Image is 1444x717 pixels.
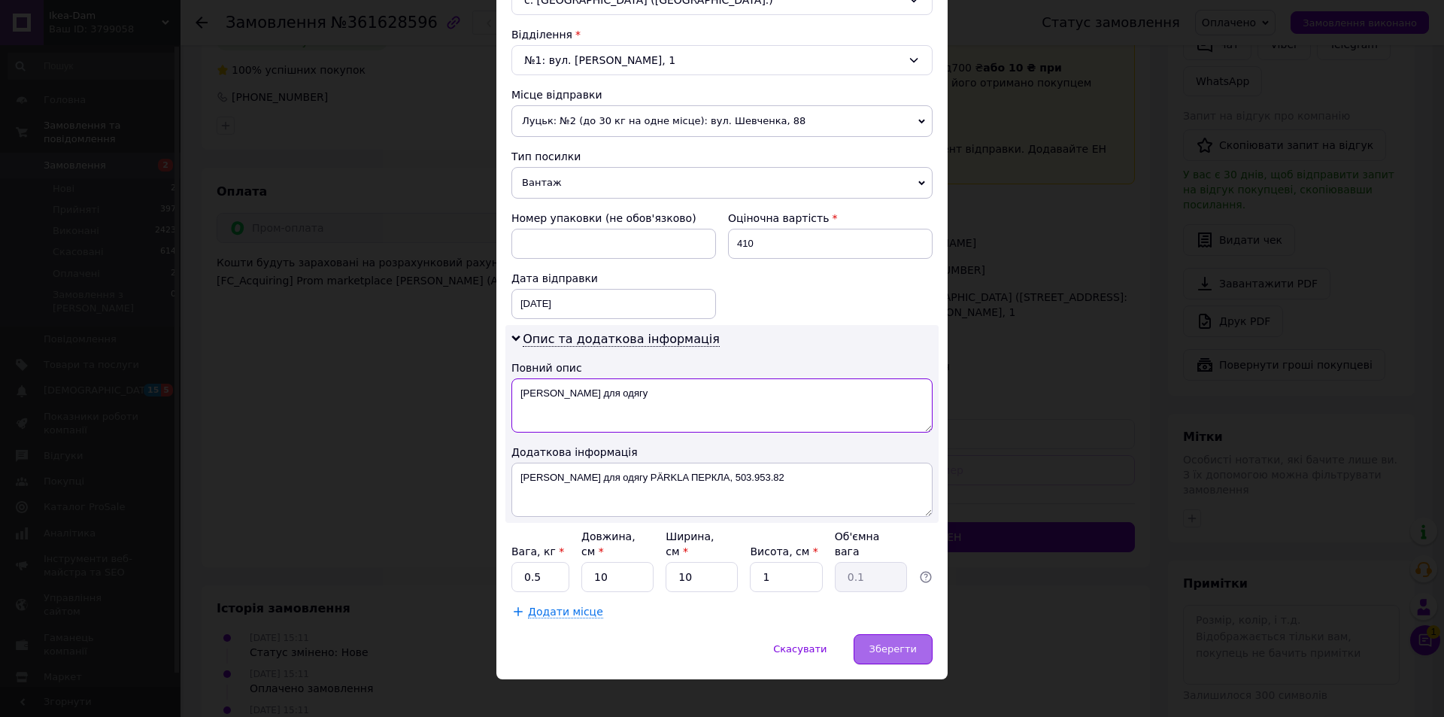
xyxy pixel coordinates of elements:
div: №1: вул. [PERSON_NAME], 1 [511,45,933,75]
div: Оціночна вартість [728,211,933,226]
span: Вантаж [511,167,933,199]
div: Об'ємна вага [835,529,907,559]
div: Додаткова інформація [511,445,933,460]
span: Луцьк: №2 (до 30 кг на одне місце): вул. Шевченка, 88 [511,105,933,137]
label: Довжина, см [581,530,636,557]
label: Ширина, см [666,530,714,557]
span: Додати місце [528,606,603,618]
span: Опис та додаткова інформація [523,332,720,347]
div: Номер упаковки (не обов'язково) [511,211,716,226]
div: Повний опис [511,360,933,375]
span: Скасувати [773,643,827,655]
div: Відділення [511,27,933,42]
textarea: [PERSON_NAME] для одягу [511,378,933,433]
span: Місце відправки [511,89,602,101]
span: Тип посилки [511,150,581,163]
label: Вага, кг [511,545,564,557]
textarea: [PERSON_NAME] для одягу PÄRKLA ПЕРКЛА, 503.953.82 [511,463,933,517]
span: Зберегти [869,643,917,655]
label: Висота, см [750,545,818,557]
div: Дата відправки [511,271,716,286]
